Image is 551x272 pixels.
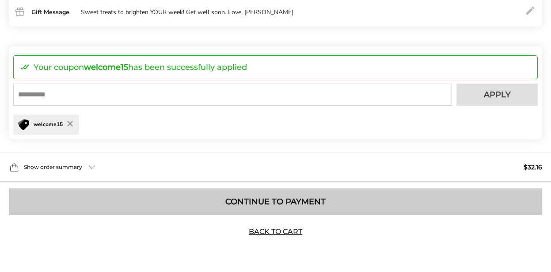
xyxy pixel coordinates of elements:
button: Continue to Payment [9,188,542,215]
div: welcome15 [13,115,79,135]
p: Your coupon has been successfully applied [34,63,247,71]
button: Apply [456,84,538,106]
span: Apply [484,91,511,99]
strong: welcome15 [84,62,128,72]
div: Sweet treats to brighten YOUR week! Get well soon. Love, [PERSON_NAME] [81,8,293,16]
div: Gift Message [31,9,72,15]
span: $32.16 [524,164,542,170]
span: Show order summary [24,165,82,170]
a: Back to Cart [245,227,307,237]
